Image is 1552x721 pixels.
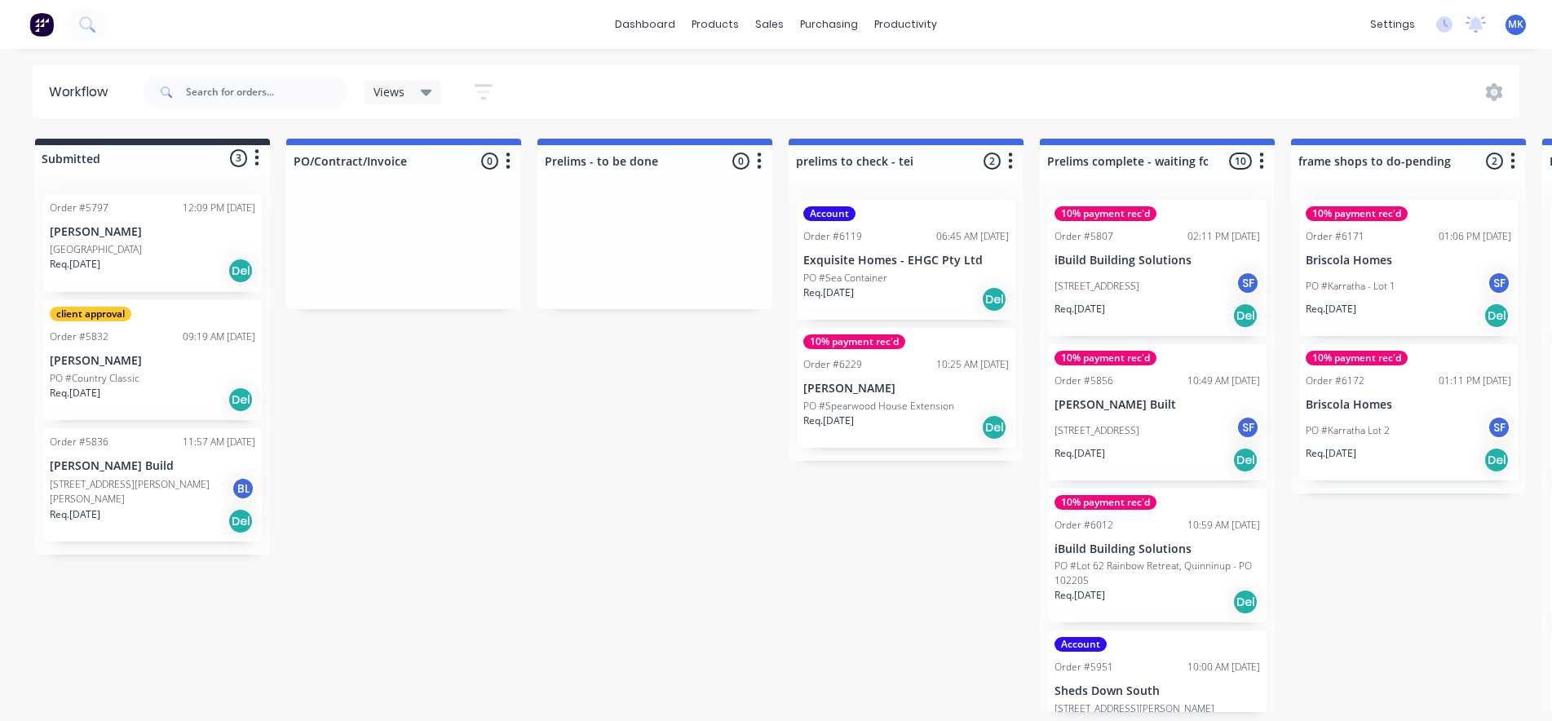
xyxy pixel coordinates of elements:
[374,83,405,100] span: Views
[228,508,254,534] div: Del
[803,334,905,349] div: 10% payment rec'd
[607,12,683,37] a: dashboard
[1236,415,1260,440] div: SF
[1055,423,1139,438] p: [STREET_ADDRESS]
[1055,206,1156,221] div: 10% payment rec'd
[1306,374,1364,388] div: Order #6172
[1232,447,1258,473] div: Del
[1439,229,1511,244] div: 01:06 PM [DATE]
[1055,588,1105,603] p: Req. [DATE]
[43,428,262,542] div: Order #583611:57 AM [DATE][PERSON_NAME] Build[STREET_ADDRESS][PERSON_NAME][PERSON_NAME]BLReq.[DAT...
[50,507,100,522] p: Req. [DATE]
[43,300,262,420] div: client approvalOrder #583209:19 AM [DATE][PERSON_NAME]PO #Country ClassicReq.[DATE]Del
[1483,447,1510,473] div: Del
[1187,660,1260,675] div: 10:00 AM [DATE]
[228,258,254,284] div: Del
[803,285,854,300] p: Req. [DATE]
[1306,423,1390,438] p: PO #Karratha Lot 2
[1306,351,1408,365] div: 10% payment rec'd
[1055,351,1156,365] div: 10% payment rec'd
[803,271,887,285] p: PO #Sea Container
[1232,589,1258,615] div: Del
[1055,637,1107,652] div: Account
[1299,344,1518,480] div: 10% payment rec'dOrder #617201:11 PM [DATE]Briscola HomesPO #Karratha Lot 2SFReq.[DATE]Del
[50,242,142,257] p: [GEOGRAPHIC_DATA]
[50,371,139,386] p: PO #Country Classic
[50,225,255,239] p: [PERSON_NAME]
[50,201,108,215] div: Order #5797
[50,307,131,321] div: client approval
[1439,374,1511,388] div: 01:11 PM [DATE]
[1055,542,1260,556] p: iBuild Building Solutions
[1483,303,1510,329] div: Del
[1055,684,1260,698] p: Sheds Down South
[1236,271,1260,295] div: SF
[803,254,1009,268] p: Exquisite Homes - EHGC Pty Ltd
[792,12,866,37] div: purchasing
[50,257,100,272] p: Req. [DATE]
[1055,398,1260,412] p: [PERSON_NAME] Built
[1048,489,1267,623] div: 10% payment rec'dOrder #601210:59 AM [DATE]iBuild Building SolutionsPO #Lot 62 Rainbow Retreat, Q...
[797,328,1015,448] div: 10% payment rec'dOrder #622910:25 AM [DATE][PERSON_NAME]PO #Spearwood House ExtensionReq.[DATE]Del
[803,206,856,221] div: Account
[50,477,231,506] p: [STREET_ADDRESS][PERSON_NAME][PERSON_NAME]
[50,435,108,449] div: Order #5836
[1306,254,1511,268] p: Briscola Homes
[1055,279,1139,294] p: [STREET_ADDRESS]
[803,382,1009,396] p: [PERSON_NAME]
[50,459,255,473] p: [PERSON_NAME] Build
[1055,518,1113,533] div: Order #6012
[1055,229,1113,244] div: Order #5807
[1508,17,1523,32] span: MK
[1055,660,1113,675] div: Order #5951
[1048,200,1267,336] div: 10% payment rec'dOrder #580702:11 PM [DATE]iBuild Building Solutions[STREET_ADDRESS]SFReq.[DATE]Del
[803,357,862,372] div: Order #6229
[1055,559,1260,588] p: PO #Lot 62 Rainbow Retreat, Quinninup - PO 102205
[29,12,54,37] img: Factory
[1187,518,1260,533] div: 10:59 AM [DATE]
[803,414,854,428] p: Req. [DATE]
[683,12,747,37] div: products
[183,201,255,215] div: 12:09 PM [DATE]
[231,476,255,501] div: BL
[1306,446,1356,461] p: Req. [DATE]
[43,194,262,292] div: Order #579712:09 PM [DATE][PERSON_NAME][GEOGRAPHIC_DATA]Req.[DATE]Del
[866,12,945,37] div: productivity
[1055,446,1105,461] p: Req. [DATE]
[49,82,116,102] div: Workflow
[50,386,100,400] p: Req. [DATE]
[803,229,862,244] div: Order #6119
[981,414,1007,440] div: Del
[186,76,347,108] input: Search for orders...
[1187,374,1260,388] div: 10:49 AM [DATE]
[1306,302,1356,316] p: Req. [DATE]
[981,286,1007,312] div: Del
[228,387,254,413] div: Del
[1306,279,1395,294] p: PO #Karratha - Lot 1
[803,399,954,414] p: PO #Spearwood House Extension
[1487,415,1511,440] div: SF
[936,229,1009,244] div: 06:45 AM [DATE]
[1306,206,1408,221] div: 10% payment rec'd
[1306,229,1364,244] div: Order #6171
[183,435,255,449] div: 11:57 AM [DATE]
[1187,229,1260,244] div: 02:11 PM [DATE]
[1232,303,1258,329] div: Del
[1055,374,1113,388] div: Order #5856
[183,330,255,344] div: 09:19 AM [DATE]
[1487,271,1511,295] div: SF
[936,357,1009,372] div: 10:25 AM [DATE]
[1299,200,1518,336] div: 10% payment rec'dOrder #617101:06 PM [DATE]Briscola HomesPO #Karratha - Lot 1SFReq.[DATE]Del
[747,12,792,37] div: sales
[797,200,1015,320] div: AccountOrder #611906:45 AM [DATE]Exquisite Homes - EHGC Pty LtdPO #Sea ContainerReq.[DATE]Del
[1048,344,1267,480] div: 10% payment rec'dOrder #585610:49 AM [DATE][PERSON_NAME] Built[STREET_ADDRESS]SFReq.[DATE]Del
[1055,495,1156,510] div: 10% payment rec'd
[1306,398,1511,412] p: Briscola Homes
[1055,254,1260,268] p: iBuild Building Solutions
[50,330,108,344] div: Order #5832
[1362,12,1423,37] div: settings
[50,354,255,368] p: [PERSON_NAME]
[1055,302,1105,316] p: Req. [DATE]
